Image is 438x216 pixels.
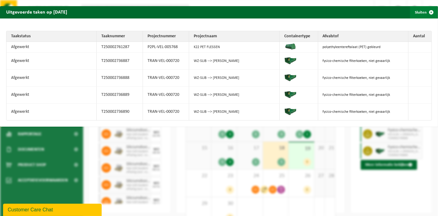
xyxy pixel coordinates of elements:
[6,42,97,53] td: Afgewerkt
[143,53,189,70] td: TRAN-VEL-000720
[97,104,143,120] td: T250002736890
[408,31,432,42] th: Aantal
[6,70,97,87] td: Afgewerkt
[143,42,189,53] td: P2PL-VEL-005768
[318,87,408,104] td: fysico-chemische filterkoeken, niet gevaarlijk
[6,53,97,70] td: Afgewerkt
[189,42,279,53] td: K22 PET FLESSEN
[318,31,408,42] th: Afvalstof
[143,104,189,120] td: TRAN-VEL-000720
[284,54,297,67] img: HK-XS-16-GN-00
[189,87,279,104] td: WZ-SLIB --> [PERSON_NAME]
[410,6,437,18] button: Sluiten
[284,105,297,117] img: HK-XS-16-GN-00
[6,87,97,104] td: Afgewerkt
[189,70,279,87] td: WZ-SLIB --> [PERSON_NAME]
[318,53,408,70] td: fysico-chemische filterkoeken, niet gevaarlijk
[280,31,318,42] th: Containertype
[97,87,143,104] td: T250002736889
[97,70,143,87] td: T250002736888
[97,53,143,70] td: T250002736887
[6,31,97,42] th: Taakstatus
[284,88,297,100] img: HK-XS-16-GN-00
[97,31,143,42] th: Taaknummer
[143,87,189,104] td: TRAN-VEL-000720
[284,43,297,50] img: HK-XK-22-GN-00
[318,104,408,120] td: fysico-chemische filterkoeken, niet gevaarlijk
[189,53,279,70] td: WZ-SLIB --> [PERSON_NAME]
[143,70,189,87] td: TRAN-VEL-000720
[318,70,408,87] td: fysico-chemische filterkoeken, niet gevaarlijk
[6,104,97,120] td: Afgewerkt
[3,202,103,216] iframe: chat widget
[189,104,279,120] td: WZ-SLIB --> [PERSON_NAME]
[189,31,279,42] th: Projectnaam
[318,42,408,53] td: polyethyleentereftalaat (PET) gekleurd
[284,71,297,84] img: HK-XS-16-GN-00
[143,31,189,42] th: Projectnummer
[97,42,143,53] td: T250002761287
